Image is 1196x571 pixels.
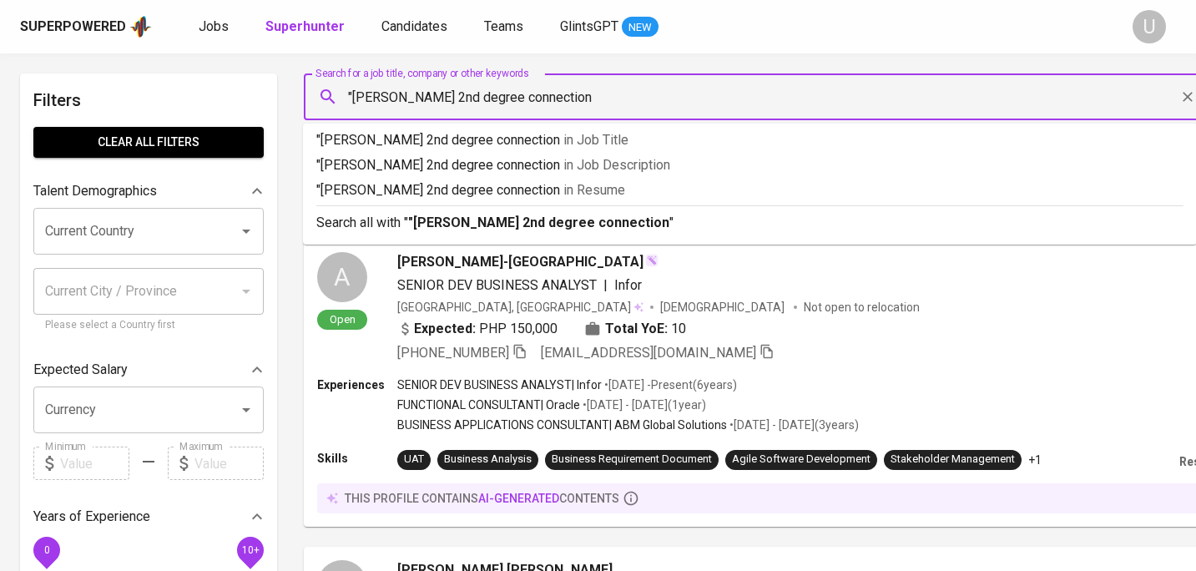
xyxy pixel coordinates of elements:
[671,319,686,339] span: 10
[563,157,670,173] span: in Job Description
[33,87,264,114] h6: Filters
[43,544,49,556] span: 0
[129,14,152,39] img: app logo
[404,452,424,467] div: UAT
[316,180,1183,200] p: "[PERSON_NAME] 2nd degree connection
[20,14,152,39] a: Superpoweredapp logo
[397,397,580,413] p: FUNCTIONAL CONSULTANT | Oracle
[317,376,397,393] p: Experiences
[47,132,250,153] span: Clear All filters
[33,174,264,208] div: Talent Demographics
[560,17,659,38] a: GlintsGPT NEW
[316,213,1183,233] p: Search all with " "
[727,417,859,433] p: • [DATE] - [DATE] ( 3 years )
[397,252,643,272] span: [PERSON_NAME]-[GEOGRAPHIC_DATA]
[602,376,737,393] p: • [DATE] - Present ( 6 years )
[33,181,157,201] p: Talent Demographics
[563,182,625,198] span: in Resume
[408,215,669,230] b: "[PERSON_NAME] 2nd degree connection
[603,275,608,296] span: |
[194,447,264,480] input: Value
[199,18,229,34] span: Jobs
[414,319,476,339] b: Expected:
[199,17,232,38] a: Jobs
[323,312,362,326] span: Open
[645,254,659,267] img: magic_wand.svg
[397,319,558,339] div: PHP 150,000
[316,155,1183,175] p: "[PERSON_NAME] 2nd degree connection
[891,452,1015,467] div: Stakeholder Management
[235,398,258,422] button: Open
[804,299,920,316] p: Not open to relocation
[60,447,129,480] input: Value
[622,19,659,36] span: NEW
[33,353,264,387] div: Expected Salary
[33,500,264,533] div: Years of Experience
[235,220,258,243] button: Open
[241,544,259,556] span: 10+
[580,397,706,413] p: • [DATE] - [DATE] ( 1 year )
[317,252,367,302] div: A
[397,277,597,293] span: SENIOR DEV BUSINESS ANALYST
[484,18,523,34] span: Teams
[397,345,509,361] span: [PHONE_NUMBER]
[614,277,642,293] span: Infor
[397,299,643,316] div: [GEOGRAPHIC_DATA], [GEOGRAPHIC_DATA]
[552,452,712,467] div: Business Requirement Document
[563,132,628,148] span: in Job Title
[397,417,727,433] p: BUSINESS APPLICATIONS CONSULTANT | ABM Global Solutions
[33,360,128,380] p: Expected Salary
[316,130,1183,150] p: "[PERSON_NAME] 2nd degree connection
[317,450,397,467] p: Skills
[33,507,150,527] p: Years of Experience
[381,17,451,38] a: Candidates
[444,452,532,467] div: Business Analysis
[660,299,787,316] span: [DEMOGRAPHIC_DATA]
[478,492,559,505] span: AI-generated
[381,18,447,34] span: Candidates
[345,490,619,507] p: this profile contains contents
[484,17,527,38] a: Teams
[45,317,252,334] p: Please select a Country first
[265,18,345,34] b: Superhunter
[1133,10,1166,43] div: U
[33,127,264,158] button: Clear All filters
[397,376,602,393] p: SENIOR DEV BUSINESS ANALYST | Infor
[732,452,871,467] div: Agile Software Development
[265,17,348,38] a: Superhunter
[560,18,618,34] span: GlintsGPT
[541,345,756,361] span: [EMAIL_ADDRESS][DOMAIN_NAME]
[20,18,126,37] div: Superpowered
[1028,452,1042,468] p: +1
[605,319,668,339] b: Total YoE:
